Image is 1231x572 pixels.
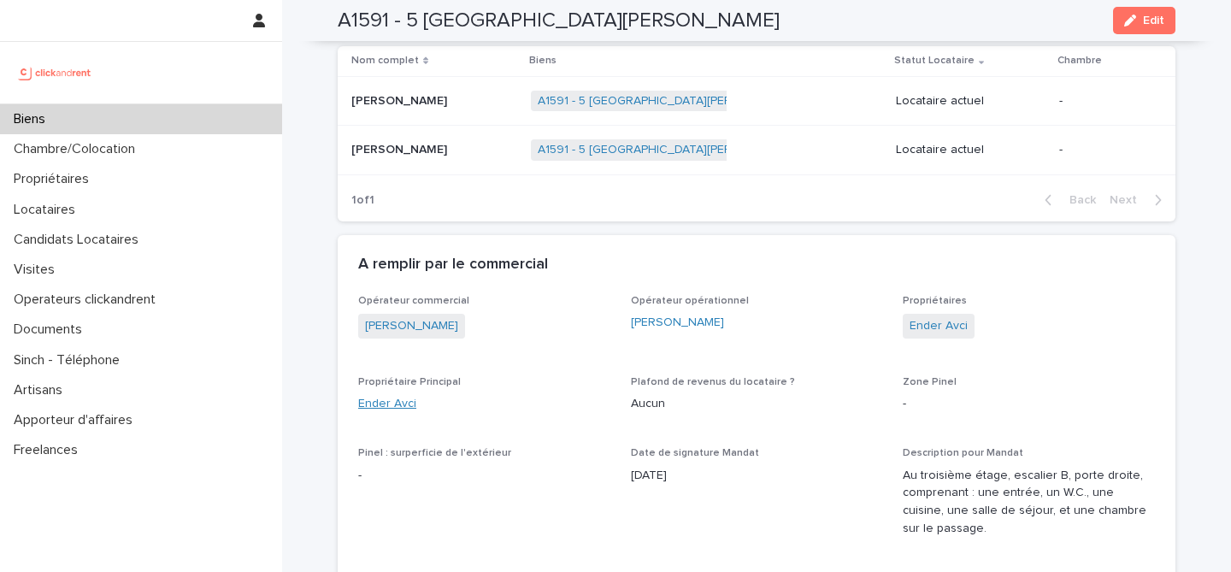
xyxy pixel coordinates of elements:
span: Edit [1143,15,1164,27]
p: Chambre/Colocation [7,141,149,157]
p: Operateurs clickandrent [7,292,169,308]
p: Documents [7,321,96,338]
p: Sinch - Téléphone [7,352,133,369]
a: [PERSON_NAME] [631,314,724,332]
p: [PERSON_NAME] [351,139,451,157]
p: Nom complet [351,51,419,70]
a: A1591 - 5 [GEOGRAPHIC_DATA][PERSON_NAME] [538,143,800,157]
p: - [1059,94,1148,109]
span: Zone Pinel [903,377,957,387]
span: Propriétaire Principal [358,377,461,387]
span: Opérateur commercial [358,296,469,306]
p: [DATE] [631,467,883,485]
p: - [358,467,610,485]
span: Propriétaires [903,296,967,306]
p: 1 of 1 [338,180,388,221]
tr: [PERSON_NAME][PERSON_NAME] A1591 - 5 [GEOGRAPHIC_DATA][PERSON_NAME] Locataire actuel- [338,126,1175,175]
a: [PERSON_NAME] [365,317,458,335]
p: Chambre [1057,51,1102,70]
a: A1591 - 5 [GEOGRAPHIC_DATA][PERSON_NAME] [538,94,800,109]
p: - [1059,143,1148,157]
p: Candidats Locataires [7,232,152,248]
span: Description pour Mandat [903,448,1023,458]
a: Ender Avci [910,317,968,335]
p: - [903,395,1155,413]
span: Plafond de revenus du locataire ? [631,377,795,387]
button: Next [1103,192,1175,208]
h2: A1591 - 5 [GEOGRAPHIC_DATA][PERSON_NAME] [338,9,780,33]
span: Back [1059,194,1096,206]
span: Pinel : surperficie de l'extérieur [358,448,511,458]
p: Locataire actuel [896,94,1045,109]
tr: [PERSON_NAME][PERSON_NAME] A1591 - 5 [GEOGRAPHIC_DATA][PERSON_NAME] Locataire actuel- [338,76,1175,126]
span: Next [1110,194,1147,206]
img: UCB0brd3T0yccxBKYDjQ [14,56,97,90]
p: Au troisième étage, escalier B, porte droite, comprenant : une entrée, un W.C., une cuisine, une ... [903,467,1155,538]
p: Locataire actuel [896,143,1045,157]
p: Locataires [7,202,89,218]
p: Artisans [7,382,76,398]
p: Aucun [631,395,883,413]
button: Edit [1113,7,1175,34]
h2: A remplir par le commercial [358,256,548,274]
p: [PERSON_NAME] [351,91,451,109]
button: Back [1031,192,1103,208]
span: Date de signature Mandat [631,448,759,458]
span: Opérateur opérationnel [631,296,749,306]
p: Visites [7,262,68,278]
p: Biens [7,111,59,127]
p: Statut Locataire [894,51,975,70]
p: Biens [529,51,557,70]
a: Ender Avci [358,395,416,413]
p: Propriétaires [7,171,103,187]
p: Apporteur d'affaires [7,412,146,428]
p: Freelances [7,442,91,458]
